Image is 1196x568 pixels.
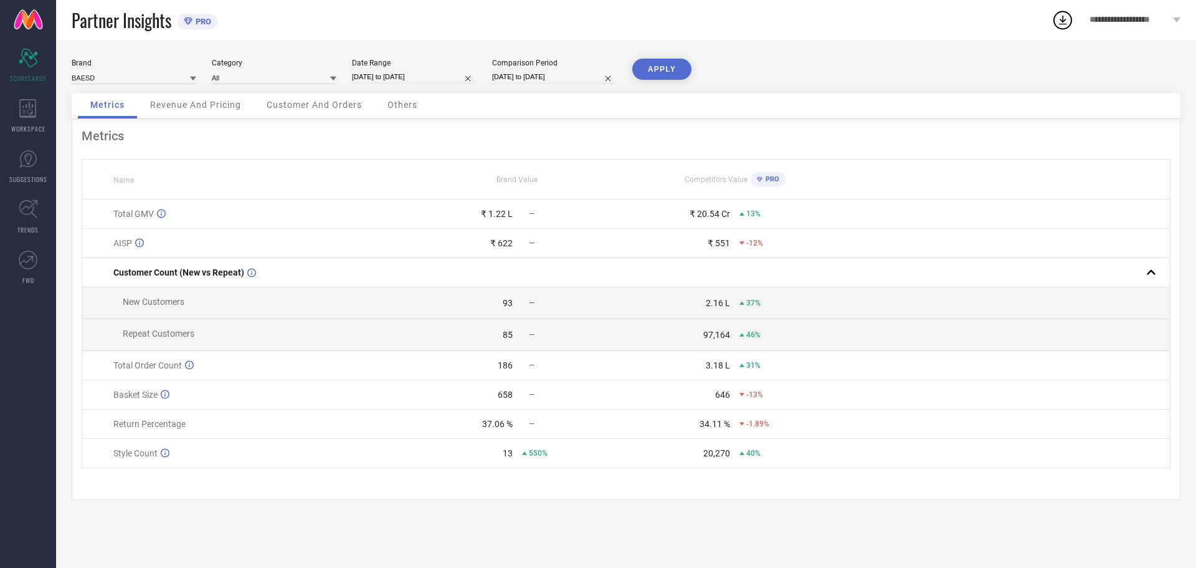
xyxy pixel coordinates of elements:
[498,390,513,400] div: 658
[113,209,154,219] span: Total GMV
[113,238,132,248] span: AISP
[503,448,513,458] div: 13
[529,361,534,370] span: —
[700,419,730,429] div: 34.11 %
[503,330,513,340] div: 85
[9,175,47,184] span: SUGGESTIONS
[746,209,761,218] span: 13%
[113,176,134,185] span: Name
[113,267,244,277] span: Customer Count (New vs Repeat)
[1051,9,1074,31] div: Open download list
[10,74,47,83] span: SCORECARDS
[192,17,211,26] span: PRO
[746,449,761,458] span: 40%
[150,100,241,110] span: Revenue And Pricing
[746,420,769,428] span: -1.89%
[703,330,730,340] div: 97,164
[529,449,548,458] span: 550%
[113,360,182,370] span: Total Order Count
[529,420,534,428] span: —
[113,419,186,429] span: Return Percentage
[746,390,763,399] span: -13%
[746,361,761,370] span: 31%
[113,448,158,458] span: Style Count
[529,330,534,339] span: —
[529,390,534,399] span: —
[685,175,747,184] span: Competitors Value
[746,330,761,339] span: 46%
[352,59,477,67] div: Date Range
[715,390,730,400] div: 646
[492,70,617,84] input: Select comparison period
[706,360,730,370] div: 3.18 L
[481,209,513,219] div: ₹ 1.22 L
[746,299,761,307] span: 37%
[529,209,534,218] span: —
[22,276,34,285] span: FWD
[72,7,171,33] span: Partner Insights
[496,175,538,184] span: Brand Value
[72,59,196,67] div: Brand
[387,100,417,110] span: Others
[708,238,730,248] div: ₹ 551
[492,59,617,67] div: Comparison Period
[632,59,691,80] button: APPLY
[690,209,730,219] div: ₹ 20.54 Cr
[123,297,184,307] span: New Customers
[267,100,362,110] span: Customer And Orders
[482,419,513,429] div: 37.06 %
[498,360,513,370] div: 186
[123,329,194,339] span: Repeat Customers
[352,70,477,84] input: Select date range
[11,124,45,133] span: WORKSPACE
[503,298,513,308] div: 93
[762,175,779,183] span: PRO
[212,59,336,67] div: Category
[90,100,125,110] span: Metrics
[490,238,513,248] div: ₹ 622
[17,225,39,234] span: TRENDS
[706,298,730,308] div: 2.16 L
[529,239,534,248] span: —
[746,239,763,248] span: -12%
[529,299,534,307] span: —
[82,128,1170,143] div: Metrics
[703,448,730,458] div: 20,270
[113,390,158,400] span: Basket Size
